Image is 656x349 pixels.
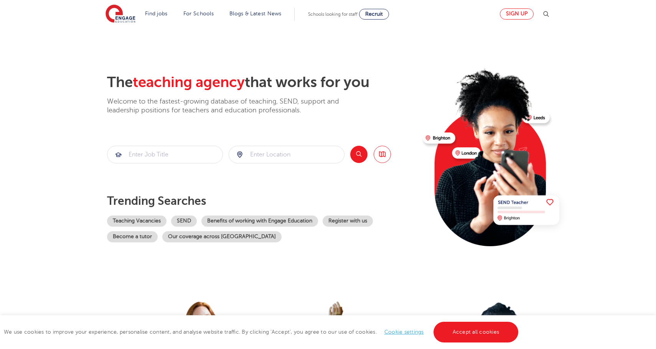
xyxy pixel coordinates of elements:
[365,11,383,17] span: Recruit
[433,322,519,342] a: Accept all cookies
[107,97,360,115] p: Welcome to the fastest-growing database of teaching, SEND, support and leadership positions for t...
[229,146,344,163] input: Submit
[145,11,168,16] a: Find jobs
[4,329,520,335] span: We use cookies to improve your experience, personalise content, and analyse website traffic. By c...
[183,11,214,16] a: For Schools
[229,11,282,16] a: Blogs & Latest News
[107,231,158,242] a: Become a tutor
[107,146,223,163] div: Submit
[107,146,223,163] input: Submit
[384,329,424,335] a: Cookie settings
[350,146,368,163] button: Search
[229,146,344,163] div: Submit
[107,194,417,208] p: Trending searches
[500,8,534,20] a: Sign up
[107,216,166,227] a: Teaching Vacancies
[162,231,282,242] a: Our coverage across [GEOGRAPHIC_DATA]
[133,74,245,91] span: teaching agency
[323,216,373,227] a: Register with us
[171,216,197,227] a: SEND
[201,216,318,227] a: Benefits of working with Engage Education
[359,9,389,20] a: Recruit
[107,74,417,91] h2: The that works for you
[105,5,135,24] img: Engage Education
[308,12,358,17] span: Schools looking for staff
